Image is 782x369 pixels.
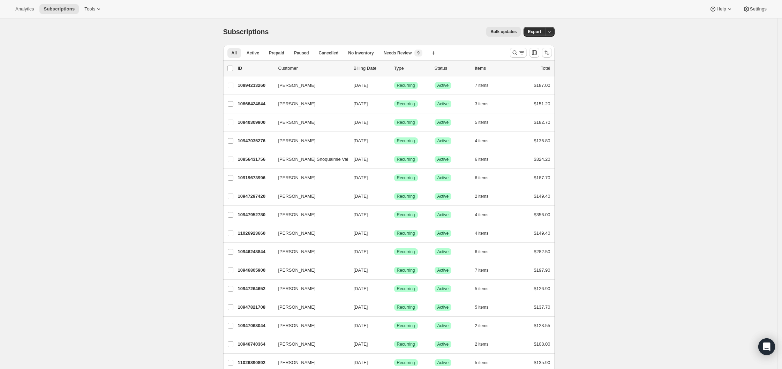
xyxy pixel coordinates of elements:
[238,173,550,183] div: 10919673996[PERSON_NAME][DATE]SuccessRecurringSuccessActive6 items$187.70
[758,338,775,355] div: Open Intercom Messenger
[354,101,368,106] span: [DATE]
[475,173,496,183] button: 6 items
[475,210,496,220] button: 4 items
[238,210,550,220] div: 10947952780[PERSON_NAME][DATE]SuccessRecurringSuccessActive4 items$356.00
[397,304,415,310] span: Recurring
[397,231,415,236] span: Recurring
[528,29,541,35] span: Export
[437,120,449,125] span: Active
[541,65,550,72] p: Total
[475,286,489,292] span: 5 items
[475,284,496,294] button: 5 items
[397,194,415,199] span: Recurring
[716,6,726,12] span: Help
[475,65,510,72] div: Items
[384,50,412,56] span: Needs Review
[534,268,550,273] span: $197.90
[534,304,550,310] span: $137.70
[534,157,550,162] span: $324.20
[475,120,489,125] span: 5 items
[238,339,550,349] div: 10946740364[PERSON_NAME][DATE]SuccessRecurringSuccessActive2 items$108.00
[274,302,344,313] button: [PERSON_NAME]
[475,339,496,349] button: 2 items
[437,249,449,255] span: Active
[238,265,550,275] div: 10946805900[PERSON_NAME][DATE]SuccessRecurringSuccessActive7 items$197.90
[354,175,368,180] span: [DATE]
[437,194,449,199] span: Active
[238,82,273,89] p: 10894213260
[238,99,550,109] div: 10868424844[PERSON_NAME][DATE]SuccessRecurringSuccessActive3 items$151.20
[475,228,496,238] button: 4 items
[274,98,344,110] button: [PERSON_NAME]
[354,65,389,72] p: Billing Date
[238,174,273,181] p: 10919673996
[278,193,316,200] span: [PERSON_NAME]
[475,191,496,201] button: 2 items
[278,341,316,348] span: [PERSON_NAME]
[238,155,550,164] div: 10856431756[PERSON_NAME] Snoqualmie Valley Health Foundation[DATE]SuccessRecurringSuccessActive6 ...
[354,341,368,347] span: [DATE]
[397,83,415,88] span: Recurring
[238,119,273,126] p: 10840309900
[475,101,489,107] span: 3 items
[354,286,368,291] span: [DATE]
[238,358,550,368] div: 11026890892[PERSON_NAME][DATE]SuccessRecurringSuccessActive5 items$135.90
[437,268,449,273] span: Active
[274,357,344,368] button: [PERSON_NAME]
[278,304,316,311] span: [PERSON_NAME]
[437,101,449,107] span: Active
[397,249,415,255] span: Recurring
[475,265,496,275] button: 7 items
[437,323,449,329] span: Active
[274,228,344,239] button: [PERSON_NAME]
[437,360,449,366] span: Active
[278,137,316,144] span: [PERSON_NAME]
[354,120,368,125] span: [DATE]
[274,117,344,128] button: [PERSON_NAME]
[278,285,316,292] span: [PERSON_NAME]
[475,268,489,273] span: 7 items
[269,50,284,56] span: Prepaid
[428,48,439,58] button: Create new view
[354,157,368,162] span: [DATE]
[274,209,344,220] button: [PERSON_NAME]
[417,50,420,56] span: 9
[534,101,550,106] span: $151.20
[11,4,38,14] button: Analytics
[238,230,273,237] p: 11026923660
[534,286,550,291] span: $126.90
[278,65,348,72] p: Customer
[705,4,737,14] button: Help
[238,228,550,238] div: 11026923660[PERSON_NAME][DATE]SuccessRecurringSuccessActive4 items$149.40
[475,360,489,366] span: 5 items
[529,48,539,58] button: Customize table column order and visibility
[238,118,550,127] div: 10840309900[PERSON_NAME][DATE]SuccessRecurringSuccessActive5 items$182.70
[238,65,273,72] p: ID
[354,212,368,217] span: [DATE]
[475,157,489,162] span: 6 items
[238,156,273,163] p: 10856431756
[274,154,344,165] button: [PERSON_NAME] Snoqualmie Valley Health Foundation
[294,50,309,56] span: Paused
[238,267,273,274] p: 10946805900
[397,341,415,347] span: Recurring
[475,323,489,329] span: 2 items
[397,120,415,125] span: Recurring
[274,339,344,350] button: [PERSON_NAME]
[238,65,550,72] div: IDCustomerBilling DateTypeStatusItemsTotal
[475,83,489,88] span: 7 items
[238,211,273,218] p: 10947952780
[39,4,79,14] button: Subscriptions
[238,285,273,292] p: 10947264652
[534,120,550,125] span: $182.70
[534,212,550,217] span: $356.00
[475,358,496,368] button: 5 items
[354,360,368,365] span: [DATE]
[739,4,771,14] button: Settings
[475,302,496,312] button: 5 items
[238,321,550,331] div: 10947068044[PERSON_NAME][DATE]SuccessRecurringSuccessActive2 items$123.55
[274,172,344,183] button: [PERSON_NAME]
[534,323,550,328] span: $123.55
[437,231,449,236] span: Active
[84,6,95,12] span: Tools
